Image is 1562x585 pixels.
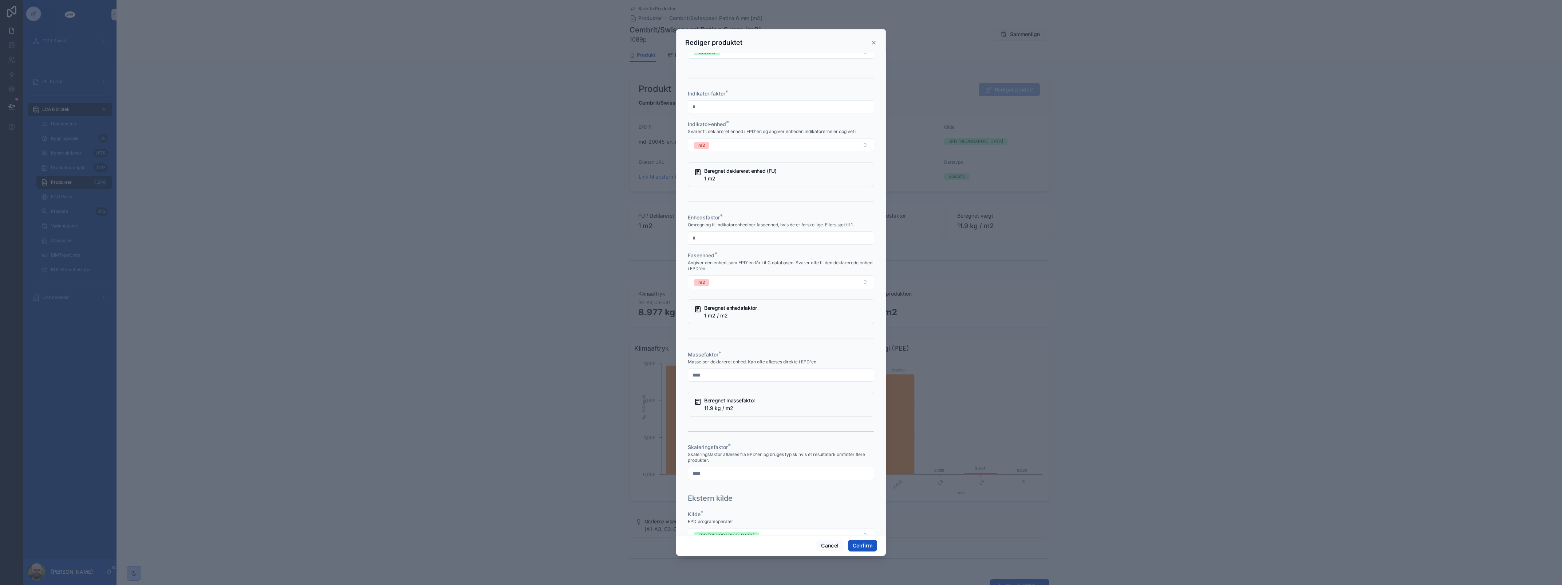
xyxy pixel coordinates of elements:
span: Masse per deklareret enhed. Kan ofte aflæses direkte i EPD'en. [688,359,817,365]
span: Faseenhed [688,252,714,258]
div: 11.9 kg / m2 [704,405,868,412]
span: Svarer til deklareret enhed i EPD'en og angiver enheden indikatorerne er opgivet i. [688,129,857,134]
button: Select Button [688,275,874,289]
button: Select Button [688,528,874,542]
h5: Beregnet massefaktor [704,398,868,403]
span: Indikator-faktor [688,90,725,97]
span: Massefaktor [688,351,718,358]
div: m2 [698,279,705,286]
div: EPD [GEOGRAPHIC_DATA] [698,532,754,539]
h1: Ekstern kilde [688,493,733,503]
span: Omregning til indikatorenhed per faseenhed, hvis de er forskellige. Ellers sæt til 1. [688,222,854,228]
h3: Rediger produktet [685,38,742,47]
button: Confirm [848,540,877,551]
span: Angiver den enhed, som EPD'en får i iLC databasen. Svarer ofte til den deklarerede enhed i EPD'en. [688,260,874,272]
h5: Beregnet enhedsfaktor [704,305,868,311]
span: Skaleringsfaktor aflæses fra EPD'en og bruges typisk hvis ét resultatark omfatter flere produkter. [688,452,874,463]
span: EPD programoperatør [688,519,733,524]
h5: Beregnet deklareret enhed (FU) [704,168,868,173]
span: Skaleringsfaktor [688,444,728,450]
span: Indikator-enhed [688,121,726,127]
span: 11.9 kg / m2 [704,405,733,411]
span: 1 m2 [704,175,715,182]
span: Kilde [688,511,701,517]
button: Select Button [688,138,874,152]
span: Enhedsfaktor [688,214,720,221]
div: 1 m2 / m2 [704,312,868,319]
div: 1 m2 [704,175,868,182]
span: 1 m2 / m2 [704,312,728,319]
div: m2 [698,142,705,149]
button: Cancel [816,540,843,551]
